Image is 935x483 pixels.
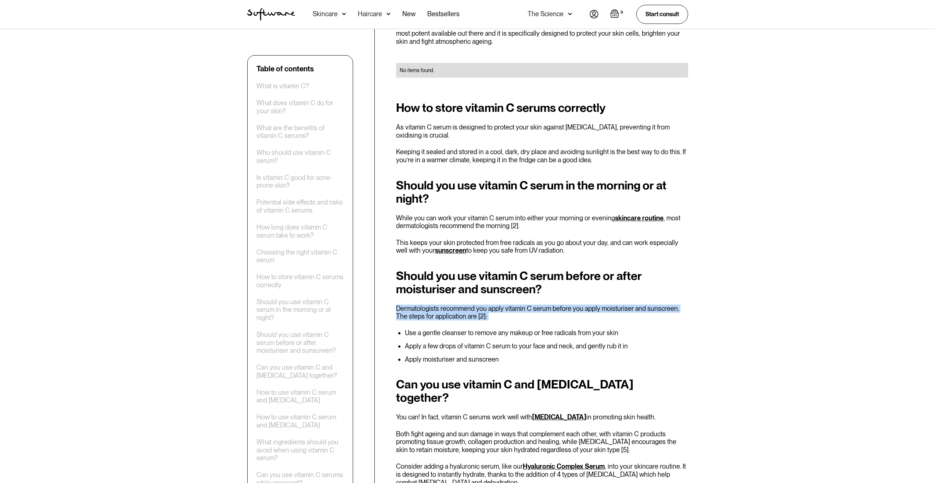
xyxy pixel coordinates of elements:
[405,356,688,363] li: Apply moisturiser and sunscreen
[256,388,344,404] a: How to use vitamin C serum and [MEDICAL_DATA]
[256,174,344,189] a: Is vitamin C good for acne-prone skin?
[396,413,688,421] p: You can! In fact, vitamin C serums work well with in promoting skin health.
[396,430,688,454] p: Both fight ageing and sun damage in ways that complement each other, with vitamin C products prom...
[396,239,688,255] p: This keeps your skin protected from free radicals as you go about your day, and can work especial...
[342,10,346,18] img: arrow down
[256,298,344,322] a: Should you use vitamin C serum in the morning or at night?
[523,462,605,470] a: Hyaluronic Complex Serum
[619,9,625,16] div: 0
[247,8,295,21] a: home
[256,99,344,115] a: What does vitamin C do for your skin?
[256,149,344,164] a: Who should use vitamin C serum?
[532,413,586,421] a: [MEDICAL_DATA]
[528,10,564,18] div: The Science
[256,248,344,264] a: Choosing the right vitamin C serum
[396,21,688,45] p: Supercharged with ferulic acid and containing a full 15% dose of vitamin C, this serum is one of ...
[313,10,338,18] div: Skincare
[256,124,344,140] a: What are the benefits of vitamin C serums?
[396,179,688,205] h2: Should you use vitamin C serum in the morning or at night?
[256,363,344,379] a: Can you use vitamin C and [MEDICAL_DATA] together?
[435,246,466,254] a: sunscreen
[400,67,684,74] div: No items found.
[396,305,688,320] p: Dermatologists recommend you apply vitamin C serum before you apply moisturiser and sunscreen. Th...
[610,9,625,19] a: Open empty cart
[256,82,309,90] a: What is vitamin C?
[256,331,344,355] a: Should you use vitamin C serum before or after moisturiser and sunscreen?
[256,198,344,214] a: Potential side effects and risks of vitamin C serums
[568,10,572,18] img: arrow down
[405,342,688,350] li: Apply a few drops of vitamin C serum to your face and neck, and gently rub it in
[615,214,664,222] a: skincare routine
[256,64,314,73] div: Table of contents
[396,101,688,114] h2: How to store vitamin C serums correctly
[396,214,688,230] p: While you can work your vitamin C serum into either your morning or evening , most dermatologists...
[386,10,391,18] img: arrow down
[396,269,688,296] h2: Should you use vitamin C serum before or after moisturiser and sunscreen?
[405,329,688,337] li: Use a gentle cleanser to remove any makeup or free radicals from your skin
[358,10,382,18] div: Haircare
[247,8,295,21] img: Software Logo
[636,5,688,24] a: Start consult
[256,273,344,289] a: How to store vitamin C serums correctly
[396,378,688,404] h2: Can you use vitamin C and [MEDICAL_DATA] together?
[256,223,344,239] a: How long does vitamin C serum take to work?
[396,148,688,164] p: Keeping it sealed and stored in a cool, dark, dry place and avoiding sunlight is the best way to ...
[396,123,688,139] p: As vitamin C serum is designed to protect your skin against [MEDICAL_DATA], preventing it from ox...
[256,413,344,429] a: How to use vitamin C serum and [MEDICAL_DATA]
[256,438,344,462] a: What ingredients should you avoid when using vitamin C serum?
